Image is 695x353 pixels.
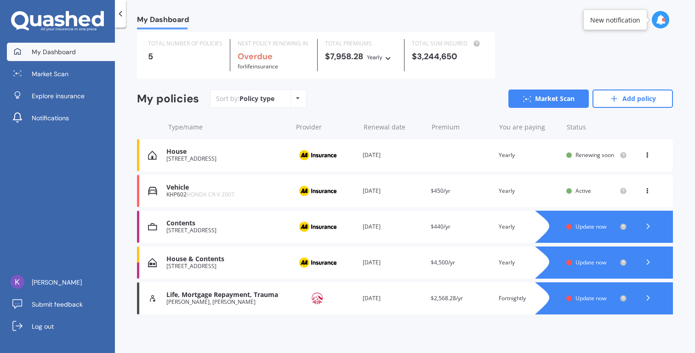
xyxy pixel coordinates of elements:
div: $3,244,650 [412,52,484,61]
img: AIA [295,290,341,307]
img: Contents [148,222,157,231]
div: TOTAL SUM INSURED [412,39,484,48]
div: KHP602 [166,191,287,198]
span: Log out [32,322,54,331]
div: [DATE] [363,294,423,303]
div: Policy type [239,94,274,103]
div: Contents [166,219,287,227]
div: Yearly [499,186,559,196]
div: House [166,148,287,156]
div: My policies [137,92,199,106]
a: Submit feedback [7,295,115,314]
div: New notification [590,15,640,24]
div: $7,958.28 [325,52,397,62]
a: My Dashboard [7,43,115,61]
img: AA [295,146,341,164]
div: 5 [148,52,222,61]
div: Renewal date [364,123,424,132]
img: ACg8ocLBJcysncarLRjjoPYKBwkLTW_2M2iMRe_ISfSOoIFbWk5CiA=s96-c [11,275,24,289]
span: HONDA CR-V 2007 [187,191,234,198]
span: Active [575,187,591,195]
span: Submit feedback [32,300,83,309]
div: TOTAL NUMBER OF POLICIES [148,39,222,48]
span: My Dashboard [137,15,189,28]
span: Update now [575,258,606,266]
div: [DATE] [363,186,423,196]
a: Log out [7,317,115,336]
div: NEXT POLICY RENEWING IN [238,39,310,48]
a: [PERSON_NAME] [7,273,115,291]
span: $450/yr [431,187,450,195]
img: Vehicle [148,186,157,196]
div: Yearly [499,151,559,160]
div: [STREET_ADDRESS] [166,263,287,269]
span: Update now [575,294,606,302]
div: You are paying [499,123,559,132]
div: Provider [296,123,356,132]
span: Market Scan [32,69,68,78]
span: $2,568.28/yr [431,294,463,302]
div: Fortnightly [499,294,559,303]
div: Life, Mortgage Repayment, Trauma [166,291,287,299]
span: $440/yr [431,223,450,230]
span: for Life insurance [238,62,278,70]
span: Renewing soon [575,151,614,159]
div: Status [567,123,627,132]
img: AA [295,254,341,271]
a: Explore insurance [7,87,115,105]
div: House & Contents [166,255,287,263]
div: Type/name [168,123,289,132]
img: Life [148,294,157,303]
img: House [148,151,157,160]
b: Overdue [238,51,273,62]
div: Yearly [367,53,382,62]
div: [DATE] [363,258,423,267]
div: Yearly [499,222,559,231]
span: [PERSON_NAME] [32,278,82,287]
div: [DATE] [363,222,423,231]
a: Add policy [592,90,673,108]
a: Market Scan [508,90,589,108]
div: [DATE] [363,151,423,160]
div: [STREET_ADDRESS] [166,227,287,234]
span: $4,500/yr [431,258,455,266]
span: Notifications [32,113,69,123]
div: TOTAL PREMIUMS [325,39,397,48]
span: Update now [575,223,606,230]
div: [PERSON_NAME], [PERSON_NAME] [166,299,287,305]
a: Notifications [7,109,115,127]
div: [STREET_ADDRESS] [166,156,287,162]
a: Market Scan [7,65,115,83]
div: Vehicle [166,184,287,191]
div: Sort by: [216,94,274,103]
img: House & Contents [148,258,157,267]
div: Yearly [499,258,559,267]
span: Explore insurance [32,91,85,101]
img: AA [295,182,341,200]
div: Premium [432,123,492,132]
span: My Dashboard [32,47,76,56]
img: AA [295,218,341,235]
